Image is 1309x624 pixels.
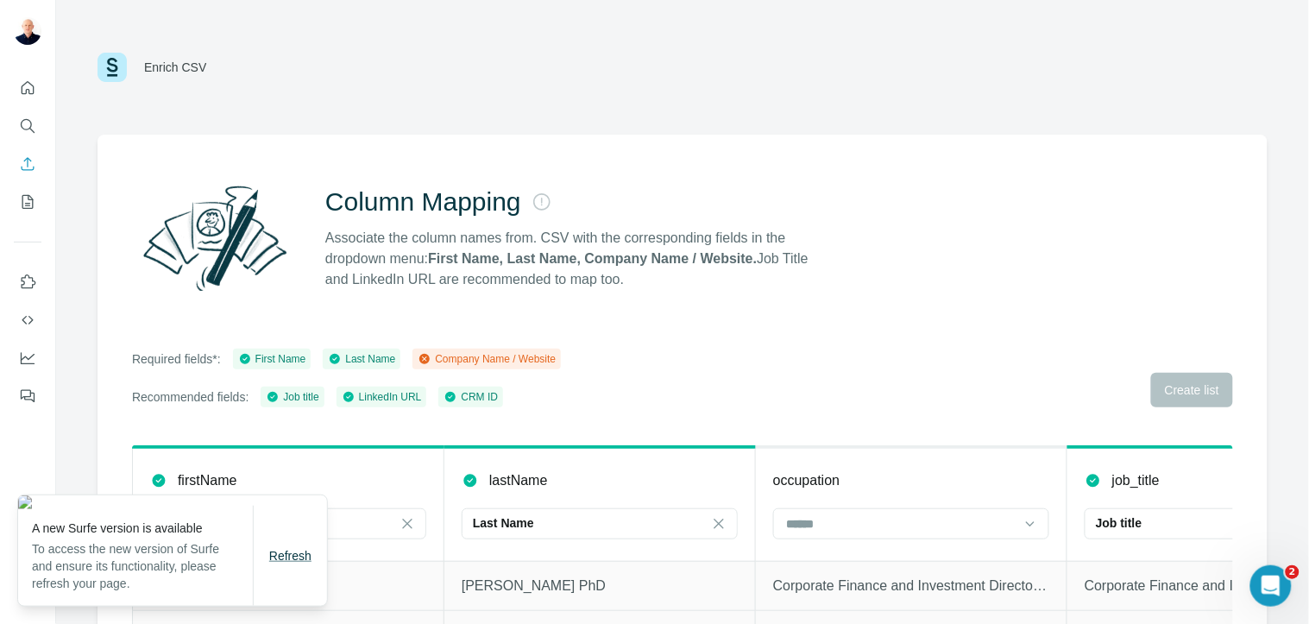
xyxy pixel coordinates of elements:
[14,148,41,180] button: Enrich CSV
[32,520,253,537] p: A new Surfe version is available
[18,495,327,509] img: 9ebae320-db56-4ed4-a31a-b212ba768930
[1112,470,1160,491] p: job_title
[462,576,738,596] p: [PERSON_NAME] PhD
[14,267,41,298] button: Use Surfe on LinkedIn
[132,388,249,406] p: Recommended fields:
[32,540,253,592] p: To access the new version of Surfe and ensure its functionality, please refresh your page.
[14,186,41,217] button: My lists
[257,540,324,571] button: Refresh
[418,351,556,367] div: Company Name / Website
[269,549,312,563] span: Refresh
[473,514,534,532] p: Last Name
[773,470,840,491] p: occupation
[266,389,318,405] div: Job title
[14,17,41,45] img: Avatar
[132,350,221,368] p: Required fields*:
[428,251,757,266] strong: First Name, Last Name, Company Name / Website.
[98,53,127,82] img: Surfe Logo
[14,305,41,336] button: Use Surfe API
[132,176,298,300] img: Surfe Illustration - Column Mapping
[328,351,395,367] div: Last Name
[1286,565,1300,579] span: 2
[178,470,236,491] p: firstName
[342,389,422,405] div: LinkedIn URL
[144,59,206,76] div: Enrich CSV
[238,351,306,367] div: First Name
[14,343,41,374] button: Dashboard
[444,389,498,405] div: CRM ID
[14,72,41,104] button: Quick start
[14,381,41,412] button: Feedback
[325,186,521,217] h2: Column Mapping
[325,228,824,290] p: Associate the column names from. CSV with the corresponding fields in the dropdown menu: Job Titl...
[14,110,41,142] button: Search
[1096,514,1142,532] p: Job title
[1250,565,1292,607] iframe: Intercom live chat
[489,470,548,491] p: lastName
[773,576,1049,596] p: Corporate Finance and Investment Director Board Member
